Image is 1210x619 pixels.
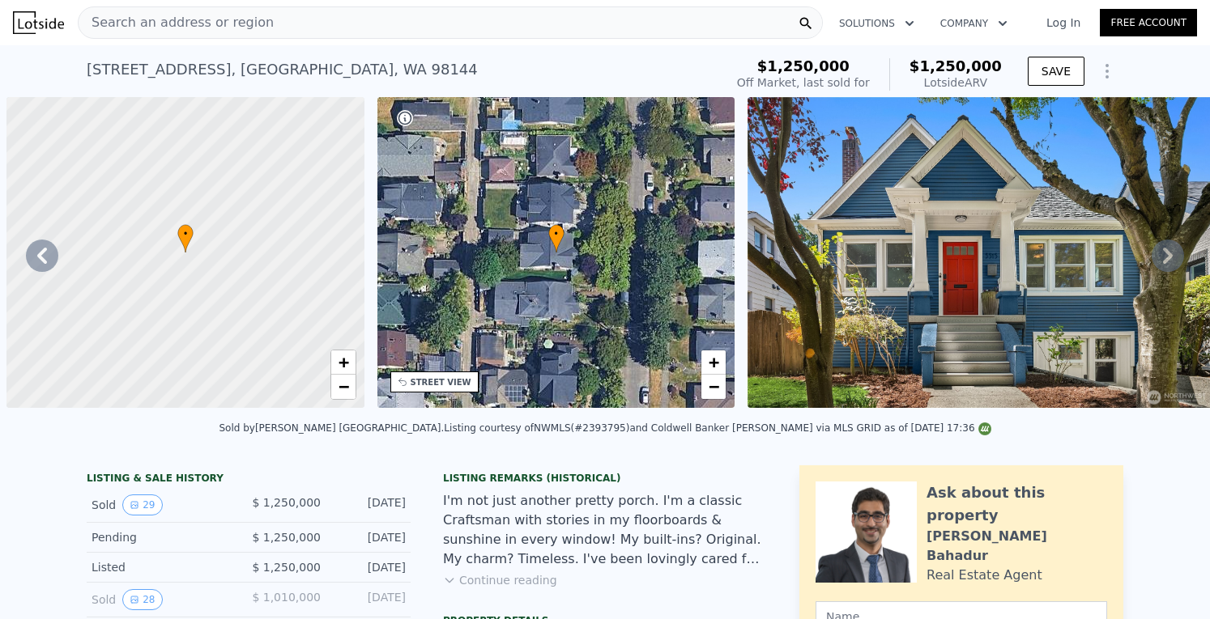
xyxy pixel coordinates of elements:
[334,559,406,575] div: [DATE]
[737,74,870,91] div: Off Market, last sold for
[443,472,767,485] div: Listing Remarks (Historical)
[92,589,236,610] div: Sold
[177,227,194,241] span: •
[1091,55,1123,87] button: Show Options
[122,589,162,610] button: View historical data
[826,9,927,38] button: Solutions
[252,591,321,604] span: $ 1,010,000
[252,496,321,509] span: $ 1,250,000
[219,422,444,434] div: Sold by [PERSON_NAME] [GEOGRAPHIC_DATA] .
[709,376,719,396] span: −
[1027,15,1100,31] a: Log In
[1028,57,1084,86] button: SAVE
[927,481,1107,527] div: Ask about this property
[444,422,991,434] div: Listing courtesy of NWMLS (#2393795) and Coldwell Banker [PERSON_NAME] via MLS GRID as of [DATE] ...
[701,350,726,375] a: Zoom in
[927,527,1107,566] div: [PERSON_NAME] Bahadur
[177,224,194,252] div: •
[757,57,850,74] span: $1,250,000
[338,376,348,396] span: −
[548,224,565,252] div: •
[1100,9,1197,36] a: Free Account
[548,227,565,241] span: •
[92,529,236,545] div: Pending
[709,352,719,372] span: +
[92,559,236,575] div: Listed
[443,572,557,588] button: Continue reading
[79,13,274,32] span: Search an address or region
[122,494,162,515] button: View historical data
[334,529,406,545] div: [DATE]
[252,531,321,544] span: $ 1,250,000
[411,376,471,388] div: STREET VIEW
[13,11,64,34] img: Lotside
[92,494,236,515] div: Sold
[910,74,1002,91] div: Lotside ARV
[443,491,767,569] div: I'm not just another pretty porch. I'm a classic Craftsman with stories in my floorboards & sunsh...
[87,58,478,81] div: [STREET_ADDRESS] , [GEOGRAPHIC_DATA] , WA 98144
[331,375,356,399] a: Zoom out
[927,566,1042,585] div: Real Estate Agent
[338,352,348,372] span: +
[331,350,356,375] a: Zoom in
[701,375,726,399] a: Zoom out
[87,472,411,488] div: LISTING & SALE HISTORY
[252,561,321,574] span: $ 1,250,000
[927,9,1020,38] button: Company
[334,589,406,610] div: [DATE]
[978,422,991,435] img: NWMLS Logo
[910,57,1002,74] span: $1,250,000
[334,494,406,515] div: [DATE]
